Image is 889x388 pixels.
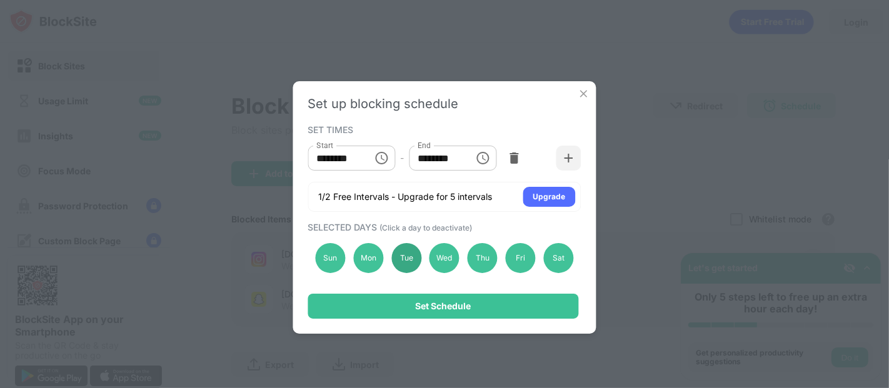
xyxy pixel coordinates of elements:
[533,191,566,203] div: Upgrade
[543,243,573,273] div: Sat
[308,124,578,134] div: SET TIMES
[391,243,421,273] div: Tue
[429,243,460,273] div: Wed
[308,96,581,111] div: Set up blocking schedule
[353,243,383,273] div: Mon
[578,87,590,100] img: x-button.svg
[317,140,333,151] label: Start
[418,140,431,151] label: End
[319,191,493,203] div: 1/2 Free Intervals - Upgrade for 5 intervals
[506,243,536,273] div: Fri
[369,146,394,171] button: Choose time, selected time is 12:00 AM
[308,222,578,232] div: SELECTED DAYS
[468,243,498,273] div: Thu
[380,223,473,232] span: (Click a day to deactivate)
[470,146,495,171] button: Choose time, selected time is 11:59 PM
[316,243,346,273] div: Sun
[416,301,471,311] div: Set Schedule
[400,151,404,165] div: -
